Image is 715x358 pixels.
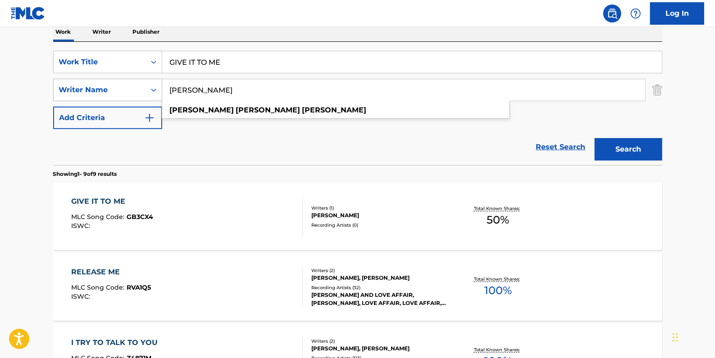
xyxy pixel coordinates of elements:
a: RELEASE MEMLC Song Code:RVA1Q5ISWC:Writers (2)[PERSON_NAME], [PERSON_NAME]Recording Artists (32)[... [53,253,662,321]
div: Drag [673,324,678,351]
span: 100 % [484,282,512,299]
img: help [630,8,641,19]
div: Recording Artists ( 0 ) [311,222,447,228]
div: Writers ( 2 ) [311,267,447,274]
iframe: Chat Widget [670,315,715,358]
strong: [PERSON_NAME] [302,106,367,114]
div: Recording Artists ( 32 ) [311,284,447,291]
div: Writers ( 1 ) [311,205,447,211]
div: Writers ( 2 ) [311,338,447,345]
a: Reset Search [532,137,590,157]
div: Help [627,4,645,22]
div: [PERSON_NAME], [PERSON_NAME] [311,274,447,282]
p: Publisher [130,22,163,41]
a: Public Search [603,4,621,22]
strong: [PERSON_NAME] [236,106,301,114]
p: Total Known Shares: [474,276,522,282]
div: RELEASE ME [71,267,151,277]
span: MLC Song Code : [71,213,127,221]
div: [PERSON_NAME] [311,211,447,219]
a: Log In [650,2,704,25]
div: Work Title [59,57,140,67]
div: [PERSON_NAME], [PERSON_NAME] [311,345,447,353]
div: [PERSON_NAME] AND LOVE AFFAIR, [PERSON_NAME], LOVE AFFAIR, LOVE AFFAIR, [PERSON_NAME], [PERSON_NA... [311,291,447,307]
span: RVA1Q5 [127,283,151,291]
p: Writer [90,22,114,41]
span: GB3CX4 [127,213,153,221]
img: Delete Criterion [652,79,662,101]
img: 9d2ae6d4665cec9f34b9.svg [144,112,155,123]
img: MLC Logo [11,7,46,20]
span: ISWC : [71,222,92,230]
p: Total Known Shares: [474,346,522,353]
div: I TRY TO TALK TO YOU [71,337,162,348]
img: search [607,8,618,19]
strong: [PERSON_NAME] [170,106,234,114]
span: ISWC : [71,292,92,300]
button: Add Criteria [53,107,162,129]
p: Showing 1 - 9 of 9 results [53,170,117,178]
div: Writer Name [59,85,140,95]
p: Total Known Shares: [474,205,522,212]
button: Search [595,138,662,161]
a: GIVE IT TO MEMLC Song Code:GB3CX4ISWC:Writers (1)[PERSON_NAME]Recording Artists (0)Total Known Sh... [53,183,662,250]
span: 50 % [487,212,509,228]
span: MLC Song Code : [71,283,127,291]
form: Search Form [53,51,662,165]
p: Work [53,22,74,41]
div: GIVE IT TO ME [71,196,153,207]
